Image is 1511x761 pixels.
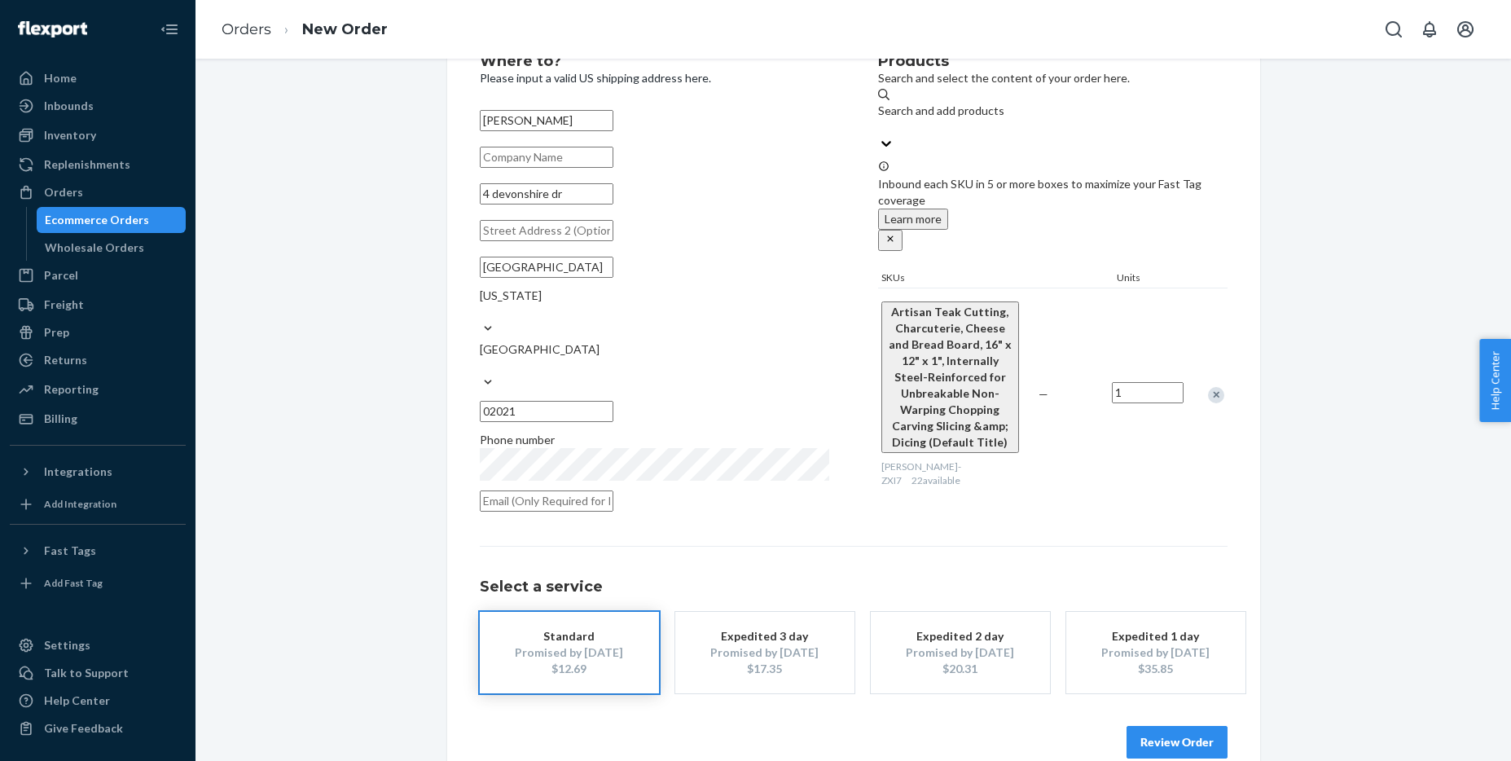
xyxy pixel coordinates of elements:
[480,70,829,86] p: Please input a valid US shipping address here.
[480,401,613,422] input: ZIP Code
[1066,612,1245,693] button: Expedited 1 dayPromised by [DATE]$35.85
[10,491,186,517] a: Add Integration
[480,110,613,131] input: First & Last Name
[480,220,613,241] input: Street Address 2 (Optional)
[180,96,275,107] div: Keywords by Traffic
[878,209,948,230] button: Learn more
[504,644,635,661] div: Promised by [DATE]
[675,612,854,693] button: Expedited 3 dayPromised by [DATE]$17.35
[504,661,635,677] div: $12.69
[44,95,57,108] img: tab_domain_overview_orange.svg
[44,497,116,511] div: Add Integration
[18,21,87,37] img: Flexport logo
[480,183,613,205] input: Street Address
[44,543,96,559] div: Fast Tags
[881,460,961,486] span: [PERSON_NAME]-ZXI7
[700,644,830,661] div: Promised by [DATE]
[10,93,186,119] a: Inbounds
[10,376,186,402] a: Reporting
[44,156,130,173] div: Replenishments
[1091,661,1221,677] div: $35.85
[504,628,635,644] div: Standard
[209,6,401,54] ol: breadcrumbs
[44,352,87,368] div: Returns
[44,464,112,480] div: Integrations
[480,257,613,278] input: City
[1112,382,1184,403] input: Quantity
[1091,644,1221,661] div: Promised by [DATE]
[480,579,1228,596] h1: Select a service
[222,20,271,38] a: Orders
[37,235,187,261] a: Wholesale Orders
[700,661,830,677] div: $17.35
[10,122,186,148] a: Inventory
[1377,13,1410,46] button: Open Search Box
[44,720,123,737] div: Give Feedback
[10,538,186,564] button: Fast Tags
[162,95,175,108] img: tab_keywords_by_traffic_grey.svg
[10,152,186,178] a: Replenishments
[44,665,129,681] div: Talk to Support
[44,637,90,653] div: Settings
[480,358,481,374] input: [GEOGRAPHIC_DATA]
[10,660,186,686] a: Talk to Support
[1113,271,1187,288] div: Units
[44,127,96,143] div: Inventory
[1449,13,1482,46] button: Open account menu
[44,184,83,200] div: Orders
[878,271,1113,288] div: SKUs
[871,612,1050,693] button: Expedited 2 dayPromised by [DATE]$20.31
[480,490,613,512] input: Email (Only Required for International)
[10,688,186,714] a: Help Center
[480,288,829,304] div: [US_STATE]
[10,459,186,485] button: Integrations
[911,474,960,486] span: 22 available
[878,230,903,251] button: close
[895,661,1026,677] div: $20.31
[44,324,69,341] div: Prep
[10,65,186,91] a: Home
[700,628,830,644] div: Expedited 3 day
[878,70,1228,86] p: Search and select the content of your order here.
[1479,339,1511,422] button: Help Center
[44,297,84,313] div: Freight
[45,212,149,228] div: Ecommerce Orders
[480,433,555,446] span: Phone number
[889,305,1012,449] span: Artisan Teak Cutting, Charcuterie, Cheese and Bread Board, 16" x 12" x 1", Internally Steel-Reinf...
[46,26,80,39] div: v 4.0.25
[44,576,103,590] div: Add Fast Tag
[10,347,186,373] a: Returns
[1127,726,1228,759] button: Review Order
[10,632,186,658] a: Settings
[10,292,186,318] a: Freight
[44,267,78,284] div: Parcel
[10,262,186,288] a: Parcel
[37,207,187,233] a: Ecommerce Orders
[878,160,1228,251] div: Inbound each SKU in 5 or more boxes to maximize your Fast Tag coverage
[480,54,829,70] h2: Where to?
[1091,628,1221,644] div: Expedited 1 day
[44,98,94,114] div: Inbounds
[1039,387,1048,401] span: —
[480,341,829,358] div: [GEOGRAPHIC_DATA]
[878,54,1228,70] h2: Products
[10,715,186,741] button: Give Feedback
[44,693,110,709] div: Help Center
[44,411,77,427] div: Billing
[1413,13,1446,46] button: Open notifications
[26,42,39,55] img: website_grey.svg
[881,301,1019,453] button: Artisan Teak Cutting, Charcuterie, Cheese and Bread Board, 16" x 12" x 1", Internally Steel-Reinf...
[44,381,99,398] div: Reporting
[45,240,144,256] div: Wholesale Orders
[1208,387,1224,403] div: Remove Item
[62,96,146,107] div: Domain Overview
[153,13,186,46] button: Close Navigation
[480,147,613,168] input: Company Name
[10,319,186,345] a: Prep
[10,179,186,205] a: Orders
[10,570,186,596] a: Add Fast Tag
[878,103,1228,119] div: Search and add products
[42,42,179,55] div: Domain: [DOMAIN_NAME]
[10,406,186,432] a: Billing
